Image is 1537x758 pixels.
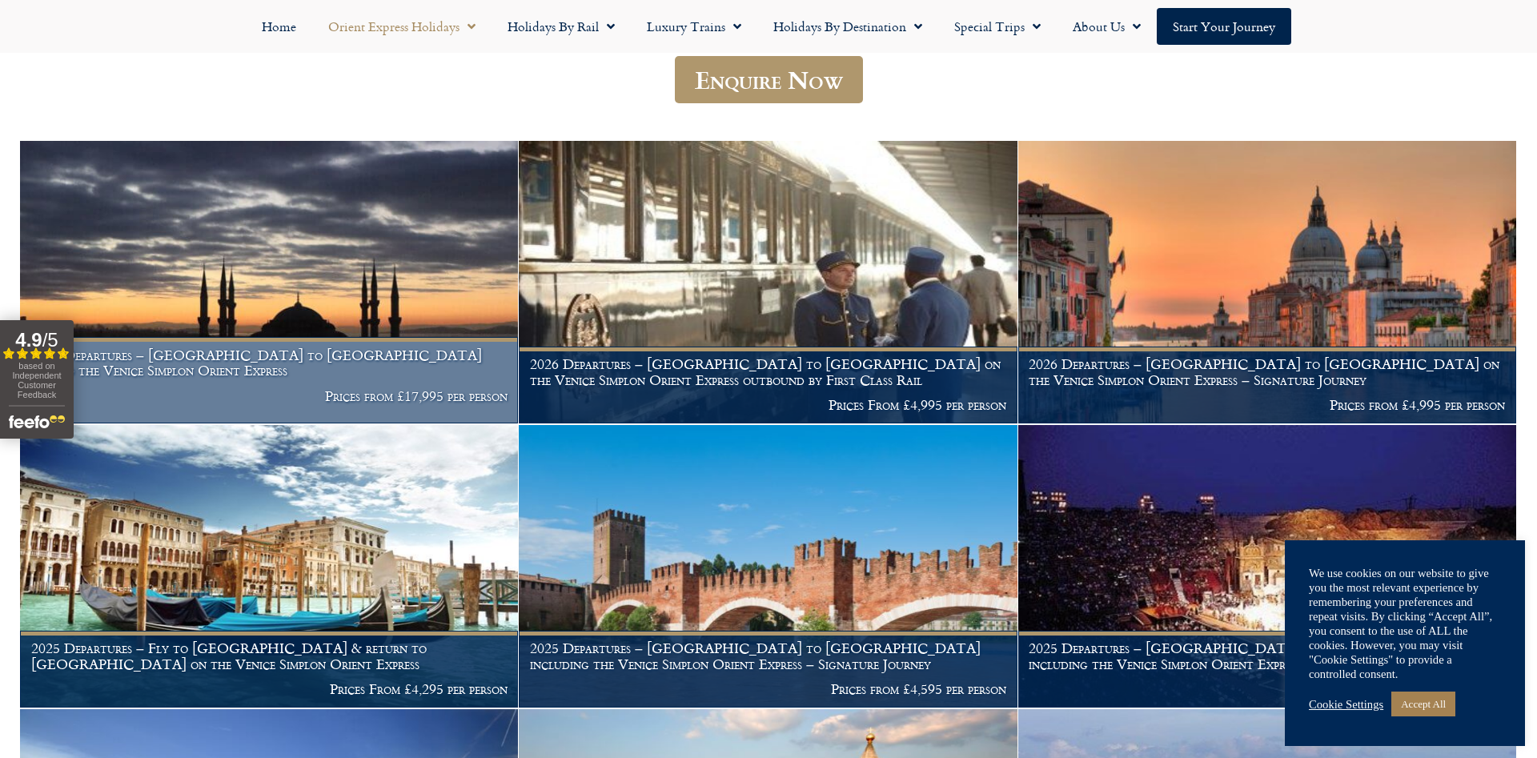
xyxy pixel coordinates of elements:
p: Prices From £4,295 per person [31,681,508,697]
a: 2025 Departures – Fly to [GEOGRAPHIC_DATA] & return to [GEOGRAPHIC_DATA] on the Venice Simplon Or... [20,425,519,708]
p: Prices From £4,995 per person [530,397,1006,413]
h1: 2025 Departures – [GEOGRAPHIC_DATA] to [GEOGRAPHIC_DATA] including the Venice Simplon Orient Expr... [530,640,1006,672]
div: We use cookies on our website to give you the most relevant experience by remembering your prefer... [1309,566,1501,681]
p: Prices from £4,595 per person [530,681,1006,697]
a: 2026 Departures – [GEOGRAPHIC_DATA] to [GEOGRAPHIC_DATA] on the Venice Simplon Orient Express out... [519,141,1017,424]
p: Prices From £4,595 per person [1029,681,1505,697]
a: Accept All [1391,692,1455,716]
a: Home [246,8,312,45]
a: Enquire Now [675,56,863,103]
p: Prices from £17,995 per person [31,388,508,404]
h1: 2025 Departures – Fly to [GEOGRAPHIC_DATA] & return to [GEOGRAPHIC_DATA] on the Venice Simplon Or... [31,640,508,672]
h1: 2025 Departures – [GEOGRAPHIC_DATA] to [GEOGRAPHIC_DATA] aboard the Venice Simplon Orient Express [31,347,508,379]
a: 2025 Departures – [GEOGRAPHIC_DATA] to [GEOGRAPHIC_DATA] including the Venice Simplon Orient Expr... [519,425,1017,708]
h1: 2025 Departures – [GEOGRAPHIC_DATA] to [GEOGRAPHIC_DATA] including the Venice Simplon Orient Expr... [1029,640,1505,672]
a: Luxury Trains [631,8,757,45]
a: Start your Journey [1157,8,1291,45]
a: 2026 Departures – [GEOGRAPHIC_DATA] to [GEOGRAPHIC_DATA] on the Venice Simplon Orient Express – S... [1018,141,1517,424]
a: Holidays by Destination [757,8,938,45]
a: About Us [1057,8,1157,45]
a: Orient Express Holidays [312,8,492,45]
a: Holidays by Rail [492,8,631,45]
a: 2025 Departures – [GEOGRAPHIC_DATA] to [GEOGRAPHIC_DATA] including the Venice Simplon Orient Expr... [1018,425,1517,708]
a: Cookie Settings [1309,697,1383,712]
nav: Menu [8,8,1529,45]
p: Prices from £4,995 per person [1029,397,1505,413]
h1: 2026 Departures – [GEOGRAPHIC_DATA] to [GEOGRAPHIC_DATA] on the Venice Simplon Orient Express out... [530,356,1006,387]
img: venice aboard the Orient Express [20,425,518,708]
h1: 2026 Departures – [GEOGRAPHIC_DATA] to [GEOGRAPHIC_DATA] on the Venice Simplon Orient Express – S... [1029,356,1505,387]
a: 2025 Departures – [GEOGRAPHIC_DATA] to [GEOGRAPHIC_DATA] aboard the Venice Simplon Orient Express... [20,141,519,424]
a: Special Trips [938,8,1057,45]
img: Orient Express Special Venice compressed [1018,141,1516,423]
